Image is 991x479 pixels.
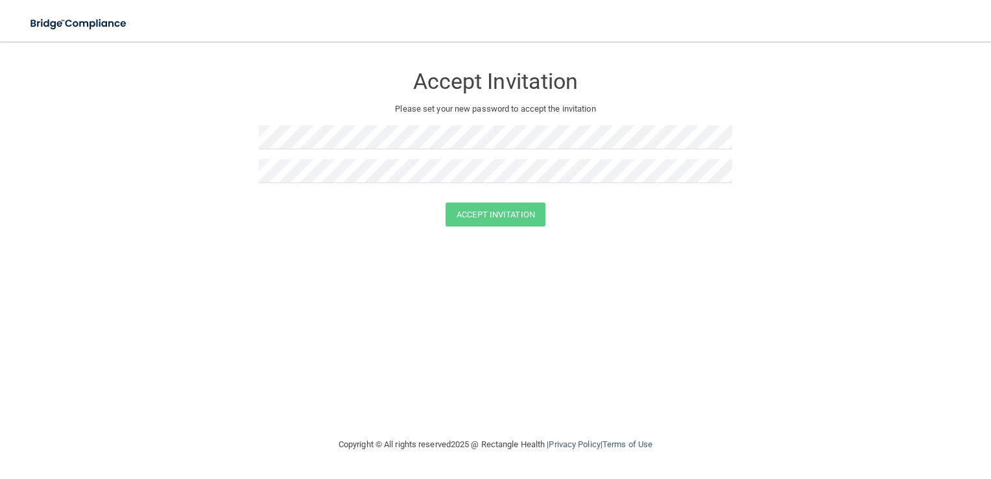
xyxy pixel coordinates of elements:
[603,439,652,449] a: Terms of Use
[19,10,139,37] img: bridge_compliance_login_screen.278c3ca4.svg
[269,101,722,117] p: Please set your new password to accept the invitation
[259,69,732,93] h3: Accept Invitation
[259,424,732,465] div: Copyright © All rights reserved 2025 @ Rectangle Health | |
[549,439,600,449] a: Privacy Policy
[446,203,545,227] button: Accept Invitation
